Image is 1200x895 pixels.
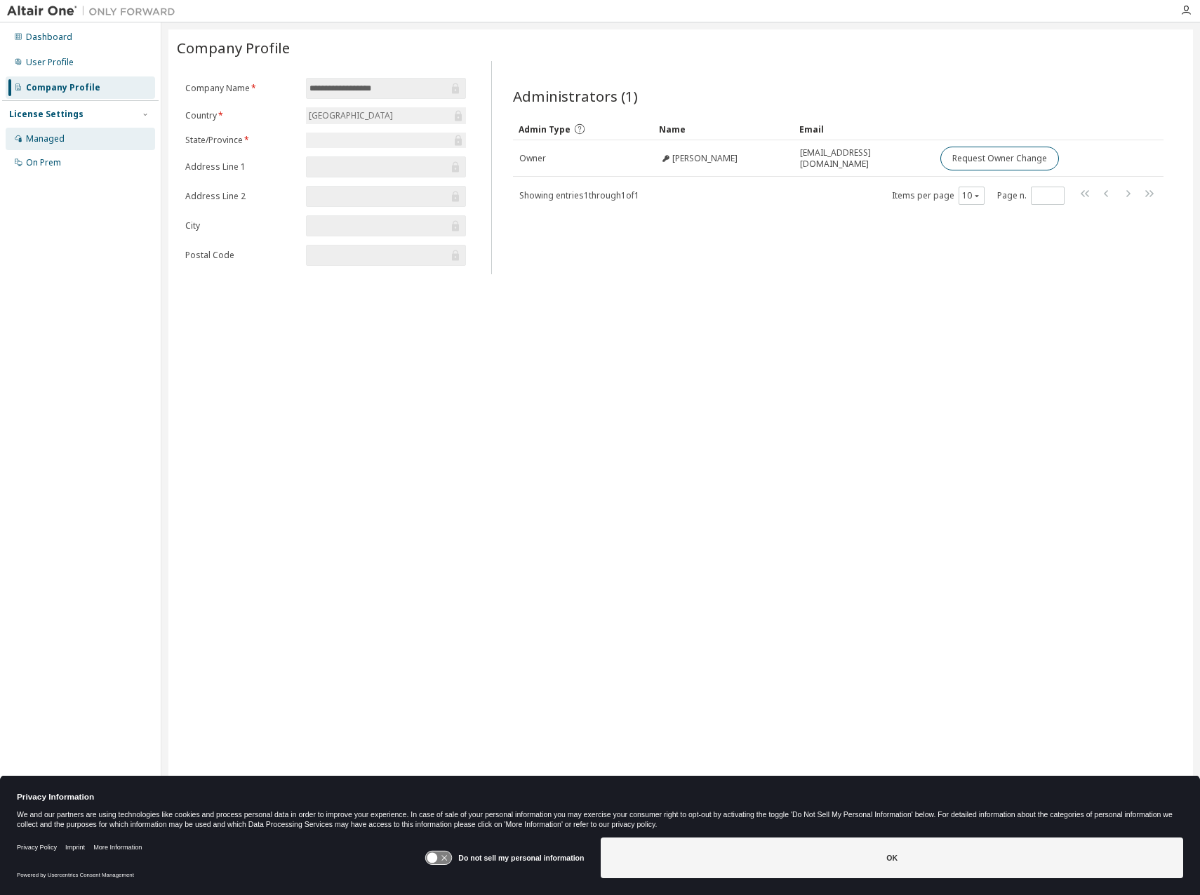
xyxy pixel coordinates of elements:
[940,147,1059,170] button: Request Owner Change
[185,135,298,146] label: State/Province
[7,4,182,18] img: Altair One
[800,147,928,170] span: [EMAIL_ADDRESS][DOMAIN_NAME]
[659,118,788,140] div: Name
[892,187,985,205] span: Items per page
[519,153,546,164] span: Owner
[185,161,298,173] label: Address Line 1
[177,38,290,58] span: Company Profile
[26,57,74,68] div: User Profile
[962,190,981,201] button: 10
[26,82,100,93] div: Company Profile
[799,118,928,140] div: Email
[185,220,298,231] label: City
[185,83,298,94] label: Company Name
[185,191,298,202] label: Address Line 2
[519,123,571,135] span: Admin Type
[306,107,466,124] div: [GEOGRAPHIC_DATA]
[513,86,638,106] span: Administrators (1)
[997,187,1065,205] span: Page n.
[185,110,298,121] label: Country
[185,250,298,261] label: Postal Code
[26,133,65,144] div: Managed
[519,189,639,201] span: Showing entries 1 through 1 of 1
[672,153,738,164] span: [PERSON_NAME]
[26,32,72,43] div: Dashboard
[9,109,84,120] div: License Settings
[307,108,395,123] div: [GEOGRAPHIC_DATA]
[26,157,61,168] div: On Prem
